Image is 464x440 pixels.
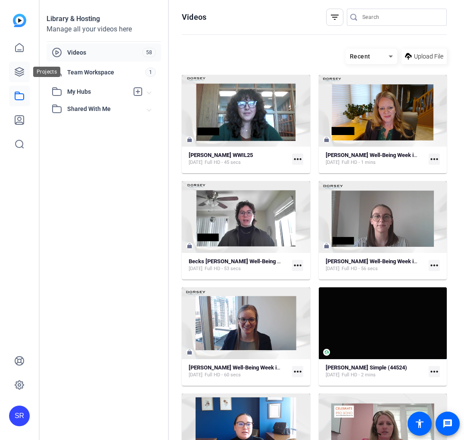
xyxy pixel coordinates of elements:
h1: Videos [182,12,206,22]
span: Shared With Me [67,105,147,114]
mat-icon: filter_list [330,12,340,22]
span: Full HD - 56 secs [342,265,378,272]
span: 1 [145,68,156,77]
mat-icon: message [442,418,453,429]
input: Search [362,12,440,22]
span: [DATE] [326,265,339,272]
div: SR [9,406,30,426]
div: Library & Hosting [47,14,161,24]
a: [PERSON_NAME] Well-Being Week in Law Social[DATE]Full HD - 60 secs [189,364,289,378]
span: 58 [142,48,156,57]
span: Full HD - 60 secs [205,372,241,378]
a: [PERSON_NAME] WWIL25[DATE]Full HD - 45 secs [189,152,289,166]
span: [DATE] [326,159,339,166]
strong: [PERSON_NAME] WWIL25 [189,152,253,158]
mat-icon: more_horiz [429,154,440,165]
mat-expansion-panel-header: Shared With Me [47,100,161,117]
div: Manage all your videos here [47,24,161,34]
div: Projects [33,67,60,77]
img: blue-gradient.svg [13,14,26,27]
strong: [PERSON_NAME] Well-Being Week in Law [326,258,428,265]
strong: [PERSON_NAME] Well-Being Week in Law [326,152,428,158]
span: Videos [67,48,142,57]
span: [DATE] [326,372,339,378]
mat-icon: more_horiz [429,366,440,377]
mat-icon: accessibility [414,418,425,429]
span: [DATE] [189,265,202,272]
span: Recent [350,53,371,60]
a: [PERSON_NAME] Simple (44524)[DATE]Full HD - 2 mins [326,364,426,378]
strong: [PERSON_NAME] Simple (44524) [326,364,407,371]
mat-icon: more_horiz [292,154,303,165]
a: [PERSON_NAME] Well-Being Week in Law[DATE]Full HD - 1 mins [326,152,426,166]
span: Full HD - 45 secs [205,159,241,166]
span: My Hubs [67,87,128,96]
mat-icon: more_horiz [292,260,303,271]
span: Upload File [414,52,443,61]
span: Full HD - 53 secs [205,265,241,272]
span: Full HD - 2 mins [342,372,376,378]
span: [DATE] [189,159,202,166]
strong: [PERSON_NAME] Well-Being Week in Law Social [189,364,308,371]
mat-icon: more_horiz [292,366,303,377]
span: Team Workspace [67,68,145,77]
button: Upload File [402,49,447,64]
strong: Becks [PERSON_NAME] Well-Being Week in Law 2025 [189,258,321,265]
mat-icon: more_horiz [429,260,440,271]
a: [PERSON_NAME] Well-Being Week in Law[DATE]Full HD - 56 secs [326,258,426,272]
a: Becks [PERSON_NAME] Well-Being Week in Law 2025[DATE]Full HD - 53 secs [189,258,289,272]
span: [DATE] [189,372,202,378]
mat-expansion-panel-header: My Hubs [47,83,161,100]
span: Full HD - 1 mins [342,159,376,166]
